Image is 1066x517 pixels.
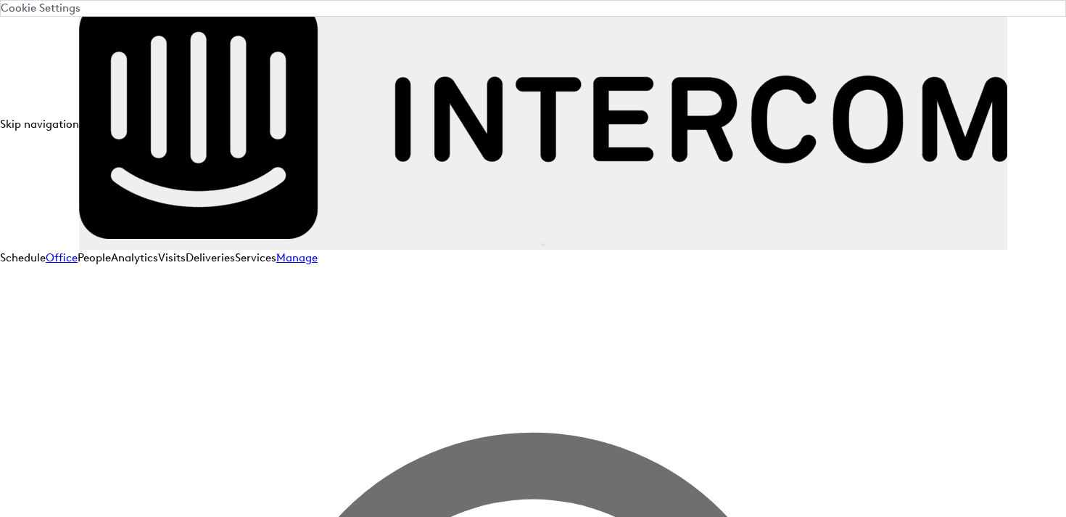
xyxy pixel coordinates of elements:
a: People [78,251,111,264]
a: Visits [158,251,186,264]
a: Manage [276,251,318,264]
a: Deliveries [186,251,235,264]
a: Services [235,251,276,264]
a: Analytics [111,251,158,264]
a: Office [46,251,78,264]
